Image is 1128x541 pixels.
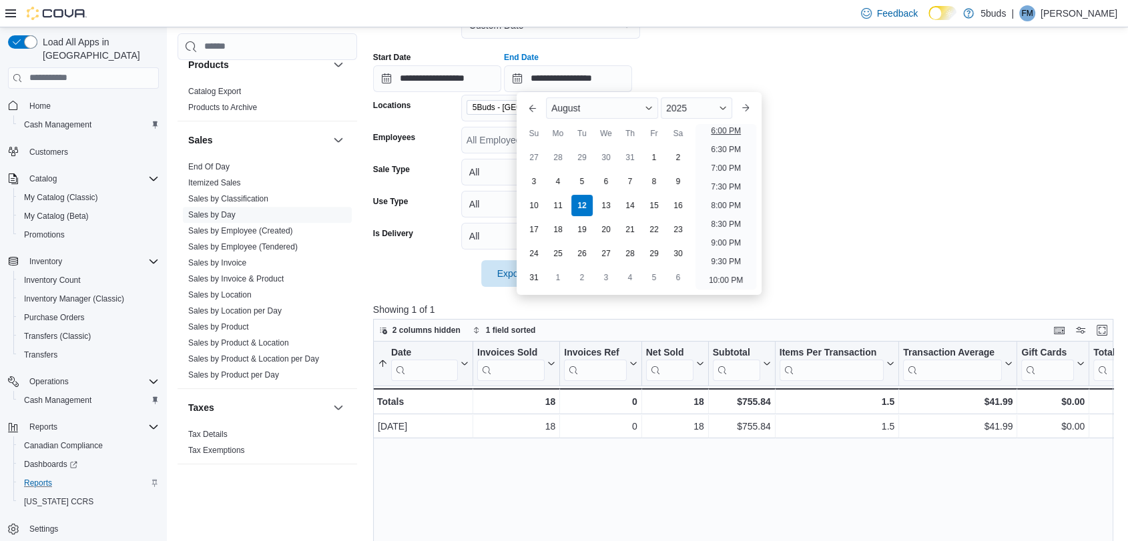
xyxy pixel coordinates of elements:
[706,179,746,195] li: 7:30 PM
[595,243,617,264] div: day-27
[19,456,159,472] span: Dashboards
[619,267,641,288] div: day-4
[619,123,641,144] div: Th
[3,372,164,391] button: Operations
[779,394,894,410] div: 1.5
[643,267,665,288] div: day-5
[19,494,99,510] a: [US_STATE] CCRS
[13,492,164,511] button: [US_STATE] CCRS
[595,267,617,288] div: day-3
[667,267,689,288] div: day-6
[13,346,164,364] button: Transfers
[19,227,70,243] a: Promotions
[188,370,279,380] a: Sales by Product per Day
[667,243,689,264] div: day-30
[24,478,52,488] span: Reports
[188,161,230,172] span: End Of Day
[523,171,545,192] div: day-3
[1051,322,1067,338] button: Keyboard shortcuts
[19,227,159,243] span: Promotions
[1011,5,1014,21] p: |
[19,347,63,363] a: Transfers
[547,243,569,264] div: day-25
[24,520,159,537] span: Settings
[564,394,637,410] div: 0
[19,347,159,363] span: Transfers
[523,243,545,264] div: day-24
[24,119,91,130] span: Cash Management
[188,274,284,284] a: Sales by Invoice & Product
[546,97,658,119] div: Button. Open the month selector. August is currently selected.
[13,436,164,455] button: Canadian Compliance
[188,401,328,414] button: Taxes
[571,195,593,216] div: day-12
[619,171,641,192] div: day-7
[903,418,1013,434] div: $41.99
[903,346,1002,380] div: Transaction Average
[188,177,241,188] span: Itemized Sales
[706,235,746,251] li: 9:00 PM
[504,52,539,63] label: End Date
[646,418,704,434] div: 18
[547,171,569,192] div: day-4
[571,171,593,192] div: day-5
[188,338,289,348] a: Sales by Product & Location
[564,346,626,359] div: Invoices Ref
[619,147,641,168] div: day-31
[467,100,593,115] span: 5Buds - Weyburn
[13,115,164,134] button: Cash Management
[706,160,746,176] li: 7:00 PM
[188,193,268,204] span: Sales by Classification
[13,391,164,410] button: Cash Management
[24,294,124,304] span: Inventory Manager (Classic)
[667,219,689,240] div: day-23
[780,418,895,434] div: 1.5
[1021,346,1074,380] div: Gift Card Sales
[188,58,328,71] button: Products
[712,394,770,410] div: $755.84
[24,253,159,269] span: Inventory
[29,173,57,184] span: Catalog
[523,147,545,168] div: day-27
[19,475,57,491] a: Reports
[188,210,236,219] a: Sales by Day
[1021,418,1085,434] div: $0.00
[13,271,164,290] button: Inventory Count
[928,6,956,20] input: Dark Mode
[24,229,65,240] span: Promotions
[373,196,408,207] label: Use Type
[461,159,640,185] button: All
[903,394,1013,410] div: $41.99
[29,422,57,432] span: Reports
[523,219,545,240] div: day-17
[19,328,96,344] a: Transfers (Classic)
[24,312,85,323] span: Purchase Orders
[29,256,62,267] span: Inventory
[178,426,357,464] div: Taxes
[564,346,637,380] button: Invoices Ref
[619,195,641,216] div: day-14
[706,123,746,139] li: 6:00 PM
[473,101,577,114] span: 5Buds - [GEOGRAPHIC_DATA]
[330,57,346,73] button: Products
[188,306,282,316] span: Sales by Location per Day
[29,376,69,387] span: Operations
[374,322,466,338] button: 2 columns hidden
[645,394,703,410] div: 18
[779,346,884,380] div: Items Per Transaction
[571,219,593,240] div: day-19
[188,430,228,439] a: Tax Details
[19,189,103,205] a: My Catalog (Classic)
[643,123,665,144] div: Fr
[188,401,214,414] h3: Taxes
[178,83,357,121] div: Products
[188,87,241,96] a: Catalog Export
[645,346,703,380] button: Net Sold
[24,143,159,160] span: Customers
[29,101,51,111] span: Home
[643,195,665,216] div: day-15
[24,350,57,360] span: Transfers
[378,418,469,434] div: [DATE]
